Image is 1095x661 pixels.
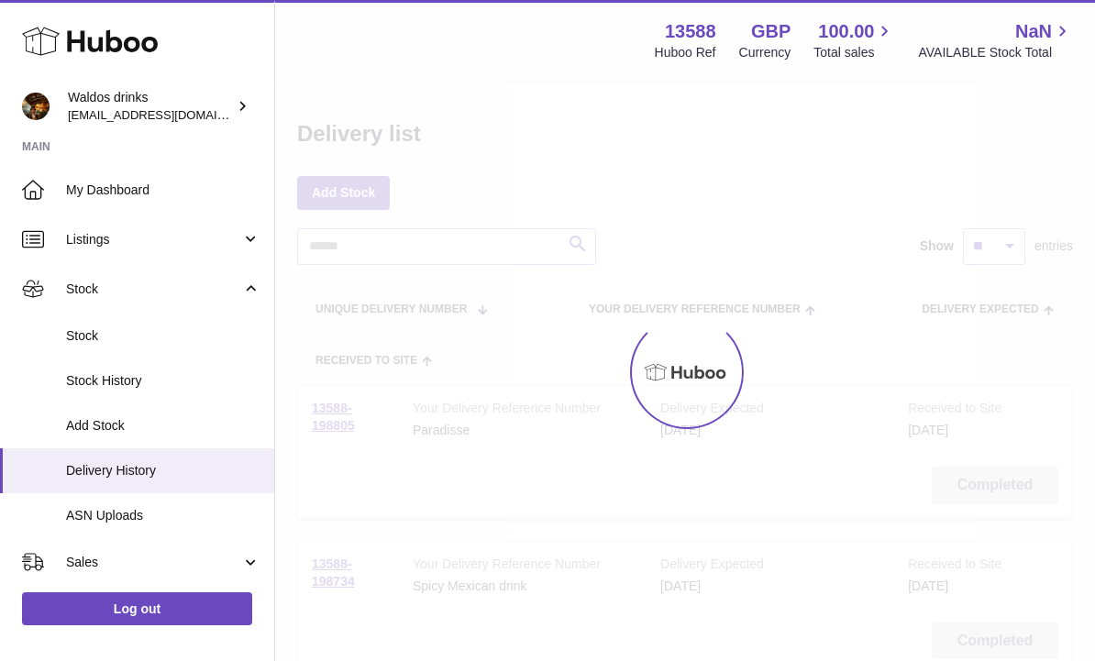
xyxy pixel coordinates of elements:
span: Total sales [813,44,895,61]
div: Currency [739,44,791,61]
a: NaN AVAILABLE Stock Total [918,19,1073,61]
span: 100.00 [818,19,874,44]
div: Huboo Ref [655,44,716,61]
span: NaN [1015,19,1052,44]
span: Listings [66,231,241,248]
span: Stock [66,281,241,298]
span: AVAILABLE Stock Total [918,44,1073,61]
span: Add Stock [66,417,260,435]
img: sales@tradingpostglobal.com [22,93,50,120]
span: Sales [66,554,241,571]
a: Log out [22,592,252,625]
a: 100.00 Total sales [813,19,895,61]
span: ASN Uploads [66,507,260,524]
span: [EMAIL_ADDRESS][DOMAIN_NAME] [68,107,270,122]
span: Stock [66,327,260,345]
strong: 13588 [665,19,716,44]
span: My Dashboard [66,182,260,199]
span: Delivery History [66,462,260,479]
span: Stock History [66,372,260,390]
div: Waldos drinks [68,89,233,124]
strong: GBP [751,19,791,44]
